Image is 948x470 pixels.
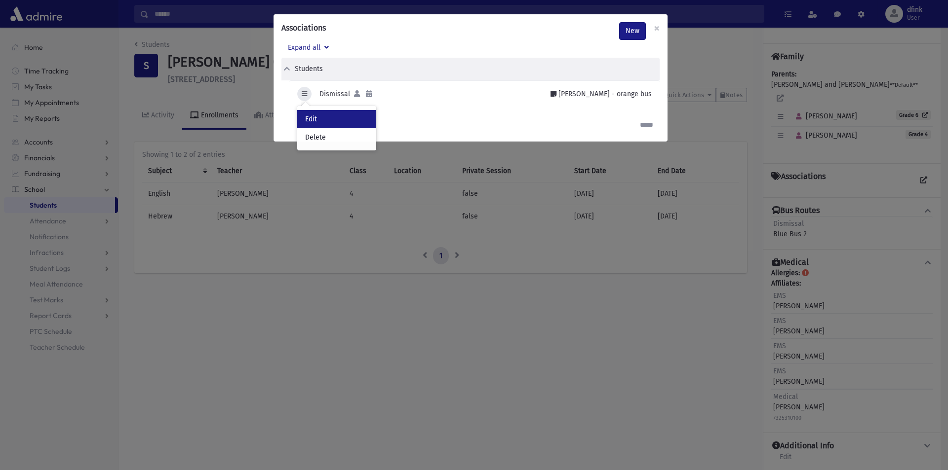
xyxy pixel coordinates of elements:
[319,89,350,99] div: Dismissal
[619,22,646,40] a: New
[281,22,326,34] h6: Associations
[551,89,652,99] div: [PERSON_NAME] - orange bus
[646,14,668,42] button: Close
[281,40,335,58] button: Expand all
[295,64,323,74] div: Students
[281,64,652,74] button: Students
[297,128,376,146] a: Delete
[654,21,660,35] span: ×
[297,110,376,128] a: Edit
